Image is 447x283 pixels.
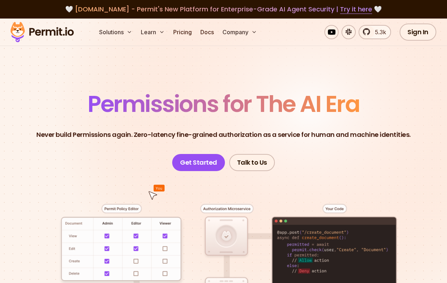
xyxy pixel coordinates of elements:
[197,25,217,39] a: Docs
[17,4,430,14] div: 🤍 🤍
[75,5,372,14] span: [DOMAIN_NAME] - Permit's New Platform for Enterprise-Grade AI Agent Security |
[371,28,386,36] span: 5.3k
[359,25,391,39] a: 5.3k
[340,5,372,14] a: Try it here
[400,24,436,41] a: Sign In
[88,88,359,120] span: Permissions for The AI Era
[7,20,77,44] img: Permit logo
[36,130,411,140] p: Never build Permissions again. Zero-latency fine-grained authorization as a service for human and...
[96,25,135,39] button: Solutions
[229,154,275,171] a: Talk to Us
[138,25,168,39] button: Learn
[220,25,260,39] button: Company
[170,25,195,39] a: Pricing
[172,154,225,171] a: Get Started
